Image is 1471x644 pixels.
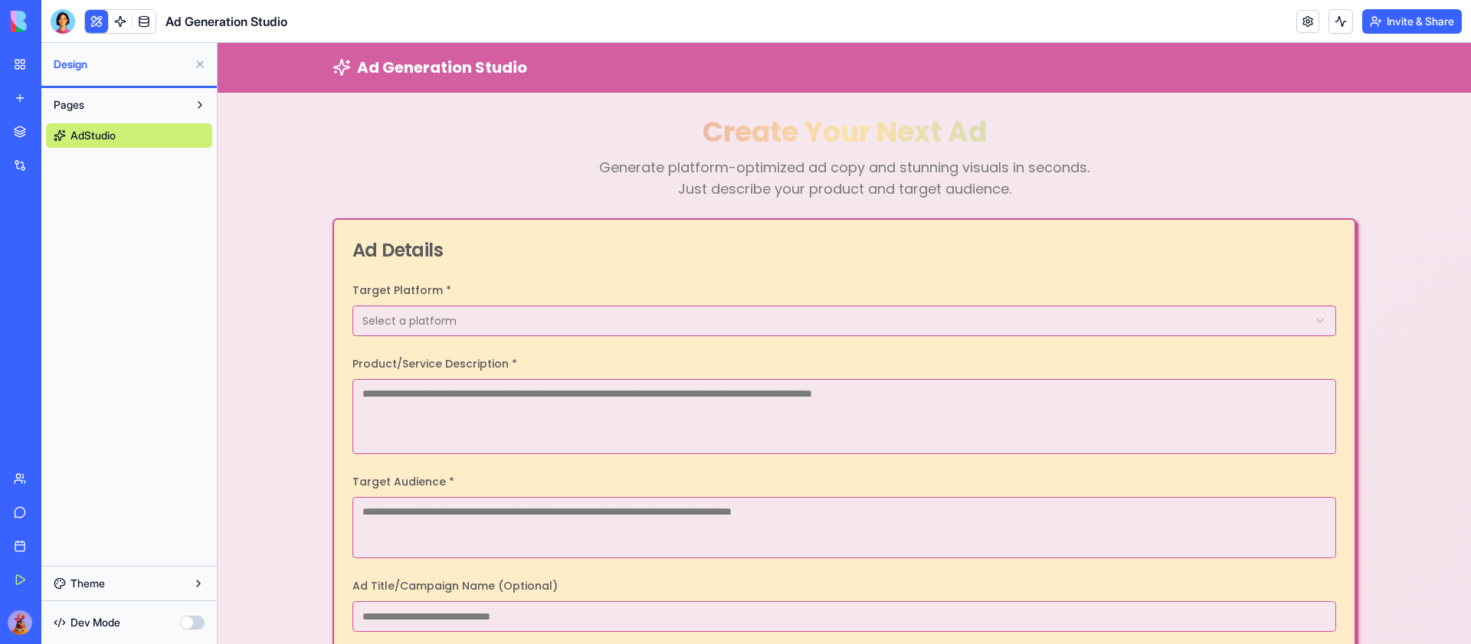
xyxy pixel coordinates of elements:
[1362,9,1462,34] button: Invite & Share
[54,57,188,72] span: Design
[135,313,300,329] label: Product/Service Description *
[135,431,237,446] label: Target Audience *
[8,610,32,635] img: Kuku_Large_sla5px.png
[135,240,234,255] label: Target Platform *
[11,11,106,32] img: logo
[46,93,188,117] button: Pages
[70,615,120,630] span: Dev Mode
[54,97,84,113] span: Pages
[46,571,212,596] button: Theme
[369,114,884,157] p: Generate platform-optimized ad copy and stunning visuals in seconds. Just describe your product a...
[70,128,116,143] span: AdStudio
[115,14,310,35] a: Ad Generation Studio
[165,12,287,31] span: Ad Generation Studio
[46,123,212,148] a: AdStudio
[135,535,340,551] label: Ad Title/Campaign Name (Optional)
[139,14,310,35] span: Ad Generation Studio
[115,74,1138,105] h1: Create Your Next Ad
[135,195,1119,220] div: Ad Details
